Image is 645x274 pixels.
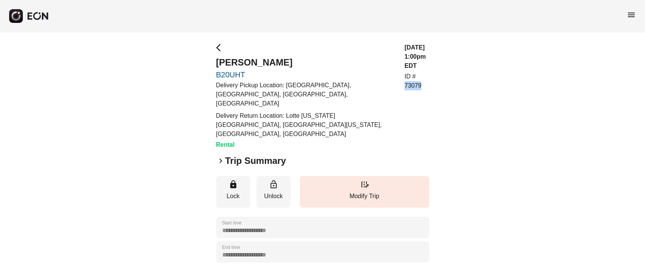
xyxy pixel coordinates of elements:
[216,140,395,149] h3: Rental
[216,43,225,52] span: arrow_back_ios
[269,180,278,189] span: lock_open
[216,70,395,79] a: B20UHT
[229,180,238,189] span: lock
[304,192,425,201] p: Modify Trip
[300,176,429,208] button: Modify Trip
[216,111,395,139] p: Delivery Return Location: Lotte [US_STATE][GEOGRAPHIC_DATA], [GEOGRAPHIC_DATA][US_STATE], [GEOGRA...
[405,43,429,71] h3: [DATE] 1:00pm EDT
[220,192,247,201] p: Lock
[216,156,225,165] span: keyboard_arrow_right
[216,56,395,69] h2: [PERSON_NAME]
[260,192,287,201] p: Unlock
[627,10,636,19] span: menu
[216,176,250,208] button: Lock
[360,180,369,189] span: edit_road
[256,176,291,208] button: Unlock
[405,72,429,90] p: ID # 73079
[225,155,286,167] h2: Trip Summary
[216,81,395,108] p: Delivery Pickup Location: [GEOGRAPHIC_DATA], [GEOGRAPHIC_DATA], [GEOGRAPHIC_DATA], [GEOGRAPHIC_DATA]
